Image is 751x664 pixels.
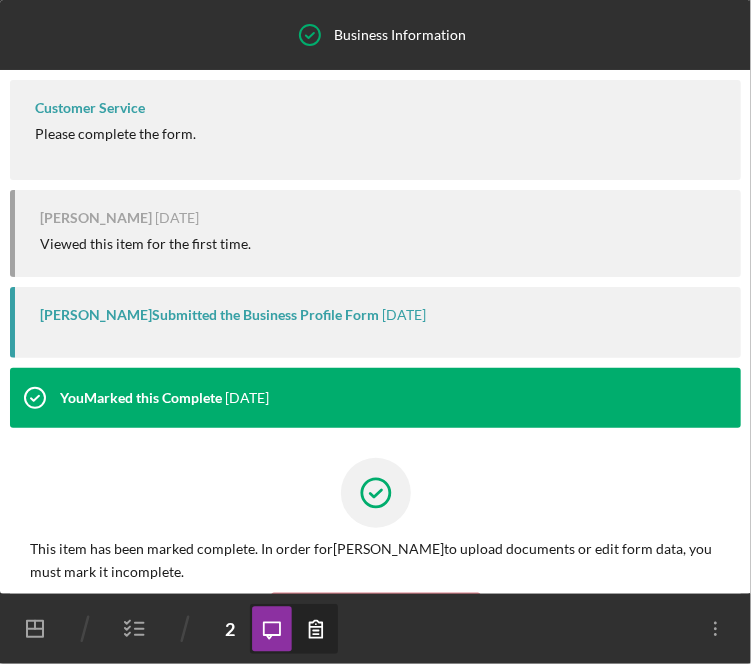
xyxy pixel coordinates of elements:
div: [PERSON_NAME] [40,210,152,226]
div: Customer Service [35,100,145,116]
div: Viewed this item for the first time. [40,236,251,252]
div: You Marked this Complete [60,390,222,406]
time: 2025-09-15 03:06 [382,307,426,323]
p: This item has been marked complete. In order for [PERSON_NAME] to upload documents or edit form d... [30,538,721,583]
div: Business Information [335,27,467,43]
div: Please complete the form. [35,126,196,142]
div: [PERSON_NAME] Submitted the Business Profile Form [40,307,379,323]
time: 2025-09-19 23:32 [225,390,269,406]
div: 2 [210,609,250,649]
time: 2025-09-15 03:05 [155,210,199,226]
